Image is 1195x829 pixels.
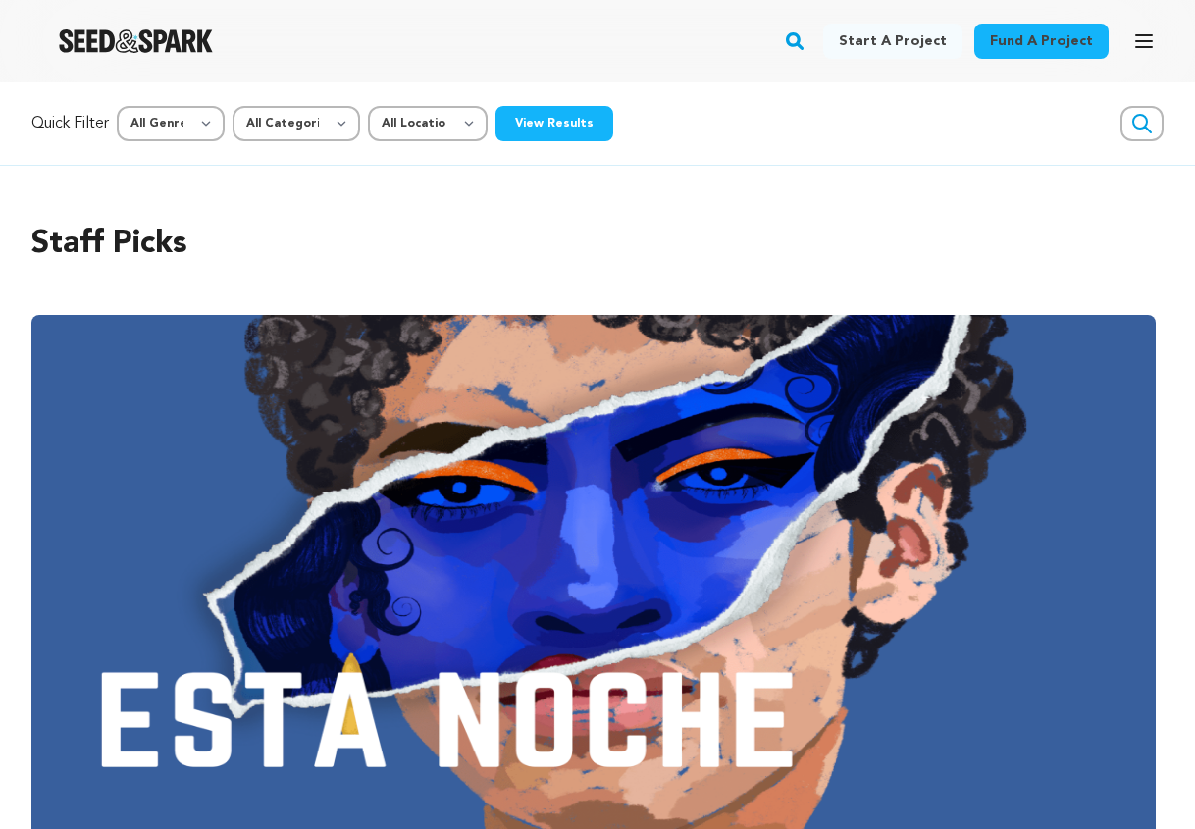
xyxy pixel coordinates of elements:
[974,24,1109,59] a: Fund a project
[59,29,213,53] a: Seed&Spark Homepage
[31,221,1164,268] h2: Staff Picks
[823,24,962,59] a: Start a project
[495,106,613,141] button: View Results
[31,112,109,135] p: Quick Filter
[59,29,213,53] img: Seed&Spark Logo Dark Mode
